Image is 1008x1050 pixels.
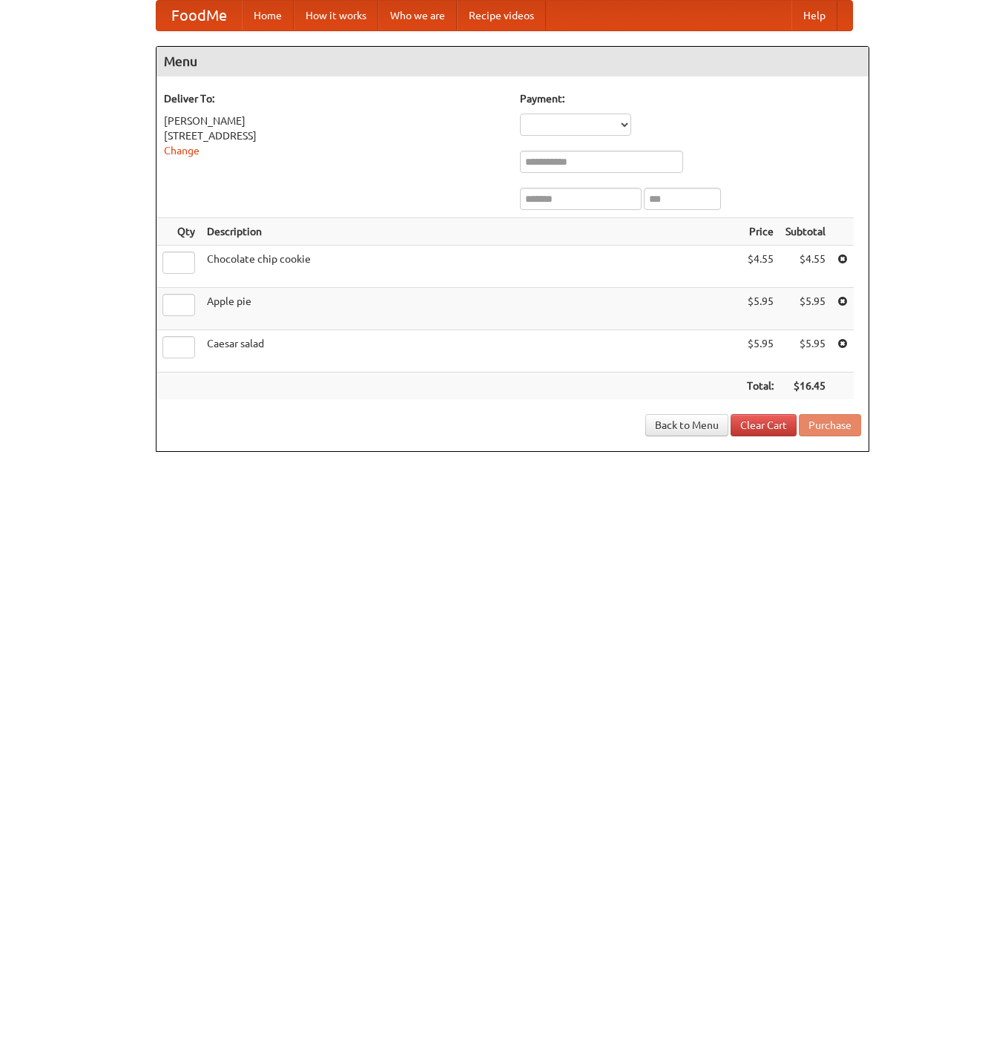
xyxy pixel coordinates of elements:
[741,218,780,246] th: Price
[294,1,378,30] a: How it works
[645,414,728,436] a: Back to Menu
[201,218,741,246] th: Description
[242,1,294,30] a: Home
[457,1,546,30] a: Recipe videos
[780,330,831,373] td: $5.95
[780,373,831,400] th: $16.45
[157,1,242,30] a: FoodMe
[201,246,741,288] td: Chocolate chip cookie
[157,47,869,76] h4: Menu
[731,414,797,436] a: Clear Cart
[741,373,780,400] th: Total:
[520,91,861,106] h5: Payment:
[378,1,457,30] a: Who we are
[799,414,861,436] button: Purchase
[780,246,831,288] td: $4.55
[741,288,780,330] td: $5.95
[201,330,741,373] td: Caesar salad
[164,91,505,106] h5: Deliver To:
[164,114,505,128] div: [PERSON_NAME]
[791,1,837,30] a: Help
[201,288,741,330] td: Apple pie
[780,288,831,330] td: $5.95
[741,246,780,288] td: $4.55
[157,218,201,246] th: Qty
[164,145,200,157] a: Change
[780,218,831,246] th: Subtotal
[164,128,505,143] div: [STREET_ADDRESS]
[741,330,780,373] td: $5.95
